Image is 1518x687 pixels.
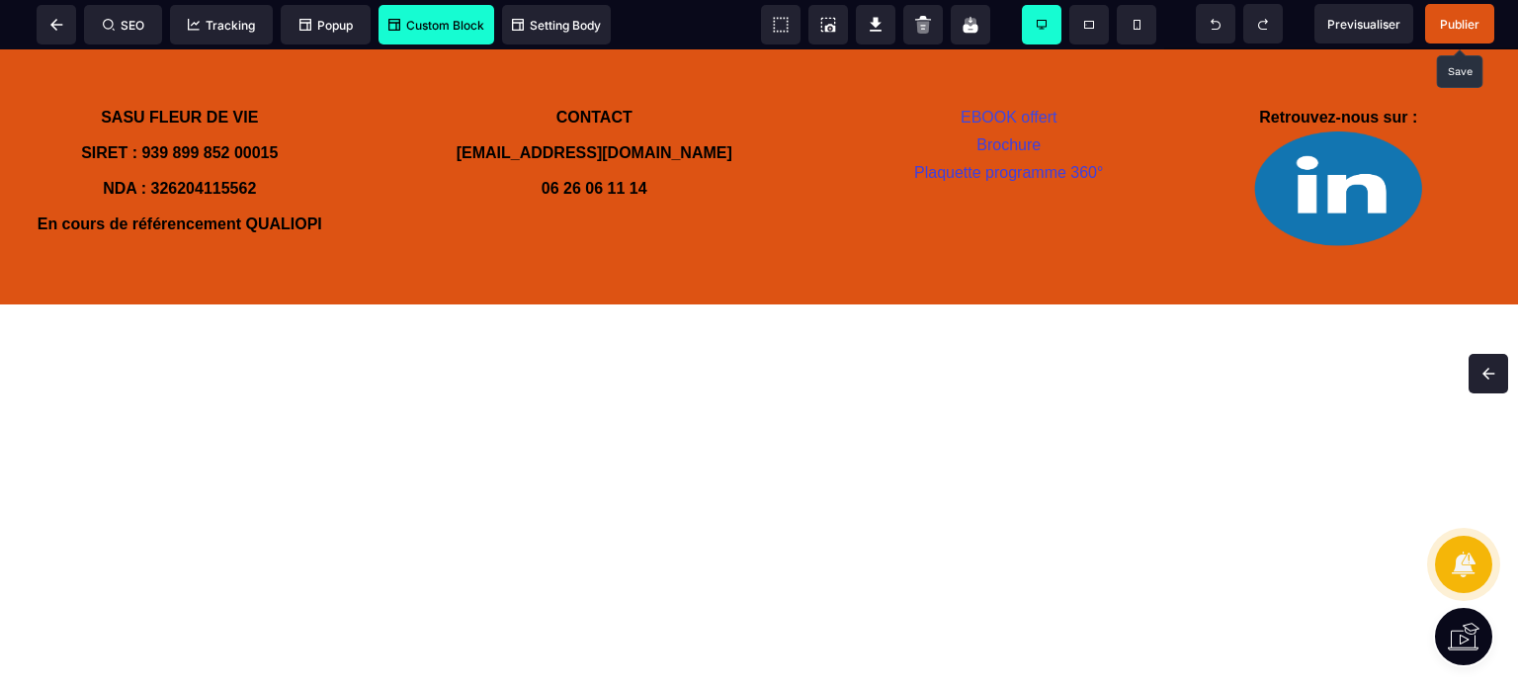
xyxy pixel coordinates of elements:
a: Brochure [976,87,1041,104]
span: Setting Body [512,18,601,33]
b: CONTACT [EMAIL_ADDRESS][DOMAIN_NAME] 06 26 06 11 14 [457,59,732,147]
span: Custom Block [388,18,484,33]
span: Preview [1314,4,1413,43]
b: SASU FLEUR DE VIE [101,59,258,76]
b: SIRET : 939 899 852 00015 NDA : 326204115562 En cours de référencement QUALIOPI [38,95,322,183]
a: Plaquette programme 360° [914,115,1103,131]
a: EBOOK offert [961,59,1057,76]
span: SEO [103,18,144,33]
span: Publier [1440,17,1479,32]
b: Retrouvez-nous sur : [1259,59,1417,76]
span: Tracking [188,18,255,33]
span: Screenshot [808,5,848,44]
span: Previsualiser [1327,17,1400,32]
span: Popup [299,18,353,33]
span: View components [761,5,801,44]
img: 1a59c7fc07b2df508e9f9470b57f58b2_Design_sans_titre_(2).png [1254,82,1422,197]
